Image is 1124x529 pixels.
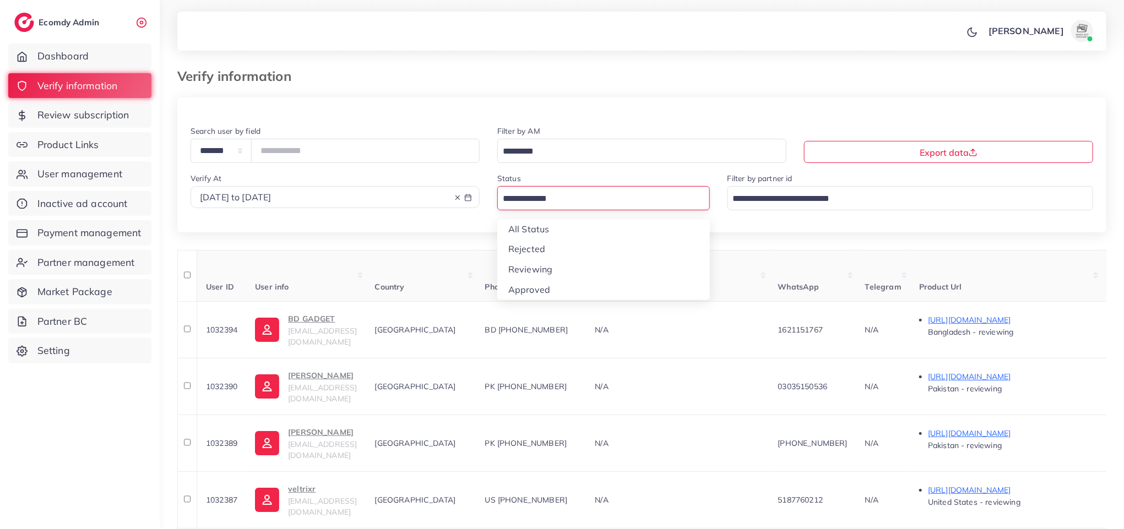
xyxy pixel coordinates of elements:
p: [URL][DOMAIN_NAME] [928,483,1093,497]
span: Review subscription [37,108,129,122]
a: [PERSON_NAME][EMAIL_ADDRESS][DOMAIN_NAME] [255,369,357,405]
a: logoEcomdy Admin [14,13,102,32]
span: 5187760212 [778,495,823,505]
a: [PERSON_NAME]avatar [982,20,1098,42]
a: Product Links [8,132,151,157]
span: United States - reviewing [928,497,1020,507]
a: Inactive ad account [8,191,151,216]
input: Search for option [499,143,772,160]
p: veltrixr [288,482,357,495]
a: Verify information [8,73,151,99]
span: N/A [595,438,609,448]
h2: Ecomdy Admin [39,17,102,28]
span: BD [PHONE_NUMBER] [485,325,568,335]
label: Filter by partner id [727,173,792,184]
div: Search for option [497,139,786,162]
p: [URL][DOMAIN_NAME] [928,313,1093,326]
h3: Verify information [177,68,300,84]
span: Phone number [485,282,540,292]
span: WhatsApp [778,282,819,292]
span: PK [PHONE_NUMBER] [485,381,567,391]
span: [EMAIL_ADDRESS][DOMAIN_NAME] [288,439,357,460]
span: N/A [865,325,878,335]
div: Search for option [497,186,710,210]
a: Setting [8,338,151,363]
span: N/A [865,438,878,448]
span: N/A [595,381,609,391]
p: BD GADGET [288,312,357,325]
span: [GEOGRAPHIC_DATA] [375,495,456,505]
button: Export data [804,141,1093,163]
img: ic-user-info.36bf1079.svg [255,431,279,455]
a: veltrixr[EMAIL_ADDRESS][DOMAIN_NAME] [255,482,357,518]
span: Dashboard [37,49,89,63]
img: avatar [1071,20,1093,42]
a: BD GADGET[EMAIL_ADDRESS][DOMAIN_NAME] [255,312,357,348]
span: Pakistan - reviewing [928,440,1002,450]
span: [GEOGRAPHIC_DATA] [375,325,456,335]
span: [GEOGRAPHIC_DATA] [375,438,456,448]
label: Verify At [191,173,221,184]
span: Pakistan - reviewing [928,384,1002,394]
a: Partner BC [8,309,151,334]
a: User management [8,161,151,187]
span: 1621151767 [778,325,823,335]
span: 1032394 [206,325,237,335]
span: Product Url [919,282,962,292]
span: Market Package [37,285,112,299]
img: ic-user-info.36bf1079.svg [255,374,279,399]
span: Country [375,282,405,292]
span: 03035150536 [778,381,828,391]
span: US [PHONE_NUMBER] [485,495,568,505]
span: [EMAIL_ADDRESS][DOMAIN_NAME] [288,496,357,517]
img: ic-user-info.36bf1079.svg [255,488,279,512]
span: [EMAIL_ADDRESS][DOMAIN_NAME] [288,383,357,403]
label: Search user by field [191,126,260,137]
span: N/A [865,381,878,391]
span: 1032390 [206,381,237,391]
span: User info [255,282,289,292]
span: 1032387 [206,495,237,505]
a: Review subscription [8,102,151,128]
span: Setting [37,343,70,358]
span: PK [PHONE_NUMBER] [485,438,567,448]
p: [URL][DOMAIN_NAME] [928,370,1093,383]
span: Partner BC [37,314,88,329]
span: N/A [865,495,878,505]
a: Payment management [8,220,151,246]
span: 1032389 [206,438,237,448]
img: ic-user-info.36bf1079.svg [255,318,279,342]
span: N/A [595,325,609,335]
p: [PERSON_NAME] [288,369,357,382]
input: Search for option [499,190,696,208]
span: Telegram [865,282,902,292]
span: Inactive ad account [37,197,128,211]
span: Facebook [595,282,632,292]
label: Status [497,173,521,184]
a: Market Package [8,279,151,304]
p: [PERSON_NAME] [989,24,1064,37]
a: Dashboard [8,43,151,69]
span: Product Links [37,138,99,152]
span: User management [37,167,122,181]
span: N/A [595,495,609,505]
div: Search for option [727,186,1093,210]
span: [GEOGRAPHIC_DATA] [375,381,456,391]
label: Filter by AM [497,126,540,137]
span: Bangladesh - reviewing [928,327,1014,337]
img: logo [14,13,34,32]
span: [DATE] to [DATE] [200,192,272,203]
span: [PHONE_NUMBER] [778,438,848,448]
span: Verify information [37,79,118,93]
span: [EMAIL_ADDRESS][DOMAIN_NAME] [288,326,357,347]
span: User ID [206,282,234,292]
span: Payment management [37,226,142,240]
p: [URL][DOMAIN_NAME] [928,427,1093,440]
a: Partner management [8,250,151,275]
span: Partner management [37,255,135,270]
p: [PERSON_NAME] [288,426,357,439]
a: [PERSON_NAME][EMAIL_ADDRESS][DOMAIN_NAME] [255,426,357,461]
span: Export data [920,147,978,158]
input: Search for option [729,190,1079,208]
